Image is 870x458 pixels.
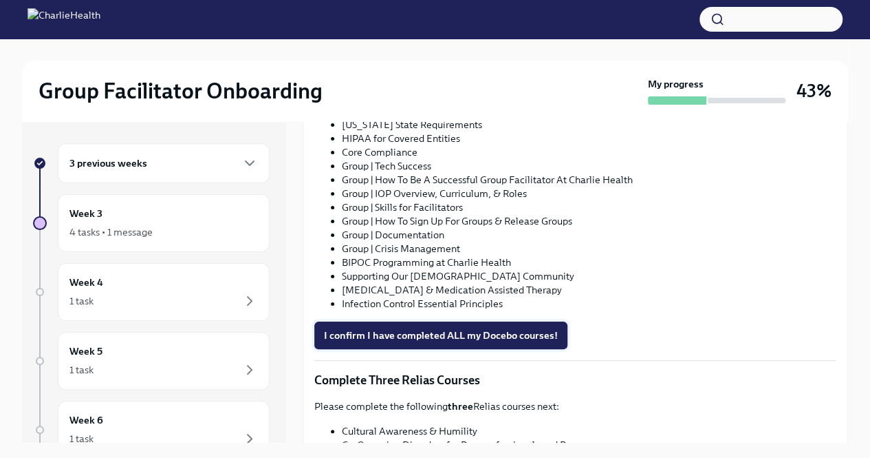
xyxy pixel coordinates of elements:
[342,228,836,242] li: Group | Documentation
[39,77,323,105] h2: Group Facilitator Onboarding
[342,118,836,132] li: [US_STATE] State Requirements
[342,256,836,269] li: BIPOC Programming at Charlie Health
[69,294,94,308] div: 1 task
[342,269,836,283] li: Supporting Our [DEMOGRAPHIC_DATA] Community
[314,399,836,413] p: Please complete the following Relias courses next:
[58,143,270,183] div: 3 previous weeks
[342,200,836,214] li: Group | Skills for Facilitators
[342,132,836,145] li: HIPAA for Covered Entities
[69,156,147,171] h6: 3 previous weeks
[69,275,103,290] h6: Week 4
[33,263,270,321] a: Week 41 task
[342,283,836,297] li: [MEDICAL_DATA] & Medication Assisted Therapy
[324,329,558,342] span: I confirm I have completed ALL my Docebo courses!
[69,432,94,446] div: 1 task
[342,424,836,438] li: Cultural Awareness & Humility
[69,344,102,359] h6: Week 5
[33,332,270,390] a: Week 51 task
[69,413,103,428] h6: Week 6
[342,297,836,311] li: Infection Control Essential Principles
[342,159,836,173] li: Group | Tech Success
[448,400,473,413] strong: three
[342,242,836,256] li: Group | Crisis Management
[69,225,153,239] div: 4 tasks • 1 message
[342,145,836,159] li: Core Compliance
[33,194,270,252] a: Week 34 tasks • 1 message
[28,8,100,30] img: CharlieHealth
[342,187,836,200] li: Group | IOP Overview, Curriculum, & Roles
[342,438,836,452] li: Co-Occurring Disorders for Paraprofessionals and Peers
[314,322,567,349] button: I confirm I have completed ALL my Docebo courses!
[342,214,836,228] li: Group | How To Sign Up For Groups & Release Groups
[648,77,704,91] strong: My progress
[69,363,94,377] div: 1 task
[314,372,836,388] p: Complete Three Relias Courses
[342,173,836,187] li: Group | How To Be A Successful Group Facilitator At Charlie Health
[796,79,831,103] h3: 43%
[69,206,102,221] h6: Week 3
